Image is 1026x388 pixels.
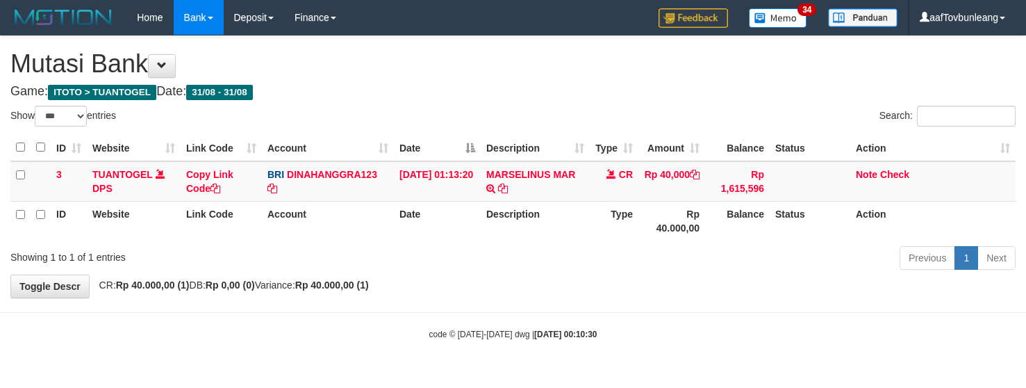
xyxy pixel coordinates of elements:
[116,280,190,291] strong: Rp 40.000,00 (1)
[394,161,481,202] td: [DATE] 01:13:20
[56,169,62,180] span: 3
[186,85,253,100] span: 31/08 - 31/08
[638,161,705,202] td: Rp 40,000
[638,201,705,241] th: Rp 40.000,00
[87,201,181,241] th: Website
[87,161,181,202] td: DPS
[917,106,1016,127] input: Search:
[262,134,394,161] th: Account: activate to sort column ascending
[900,246,955,270] a: Previous
[638,134,705,161] th: Amount: activate to sort column ascending
[850,201,1016,241] th: Action
[267,183,277,194] a: Copy DINAHANGGRA123 to clipboard
[954,246,978,270] a: 1
[10,245,417,264] div: Showing 1 to 1 of 1 entries
[267,169,284,180] span: BRI
[10,275,90,298] a: Toggle Descr
[10,106,116,127] label: Show entries
[486,169,575,180] a: MARSELINUS MAR
[481,134,590,161] th: Description: activate to sort column ascending
[287,169,377,180] a: DINAHANGGRA123
[181,201,262,241] th: Link Code
[797,3,816,16] span: 34
[10,7,116,28] img: MOTION_logo.png
[51,201,87,241] th: ID
[705,134,770,161] th: Balance
[429,330,597,339] small: code © [DATE]-[DATE] dwg |
[659,8,728,28] img: Feedback.jpg
[35,106,87,127] select: Showentries
[879,106,1016,127] label: Search:
[181,134,262,161] th: Link Code: activate to sort column ascending
[856,169,877,180] a: Note
[481,201,590,241] th: Description
[186,169,233,194] a: Copy Link Code
[10,85,1016,99] h4: Game: Date:
[828,8,897,27] img: panduan.png
[590,201,638,241] th: Type
[295,280,369,291] strong: Rp 40.000,00 (1)
[48,85,156,100] span: ITOTO > TUANTOGEL
[206,280,255,291] strong: Rp 0,00 (0)
[92,280,369,291] span: CR: DB: Variance:
[590,134,638,161] th: Type: activate to sort column ascending
[394,201,481,241] th: Date
[690,169,700,180] a: Copy Rp 40,000 to clipboard
[977,246,1016,270] a: Next
[262,201,394,241] th: Account
[705,201,770,241] th: Balance
[705,161,770,202] td: Rp 1,615,596
[10,50,1016,78] h1: Mutasi Bank
[749,8,807,28] img: Button%20Memo.svg
[770,201,850,241] th: Status
[51,134,87,161] th: ID: activate to sort column ascending
[770,134,850,161] th: Status
[92,169,153,180] a: TUANTOGEL
[880,169,909,180] a: Check
[534,330,597,339] strong: [DATE] 00:10:30
[850,134,1016,161] th: Action: activate to sort column ascending
[87,134,181,161] th: Website: activate to sort column ascending
[619,169,633,180] span: CR
[394,134,481,161] th: Date: activate to sort column descending
[498,183,508,194] a: Copy MARSELINUS MAR to clipboard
